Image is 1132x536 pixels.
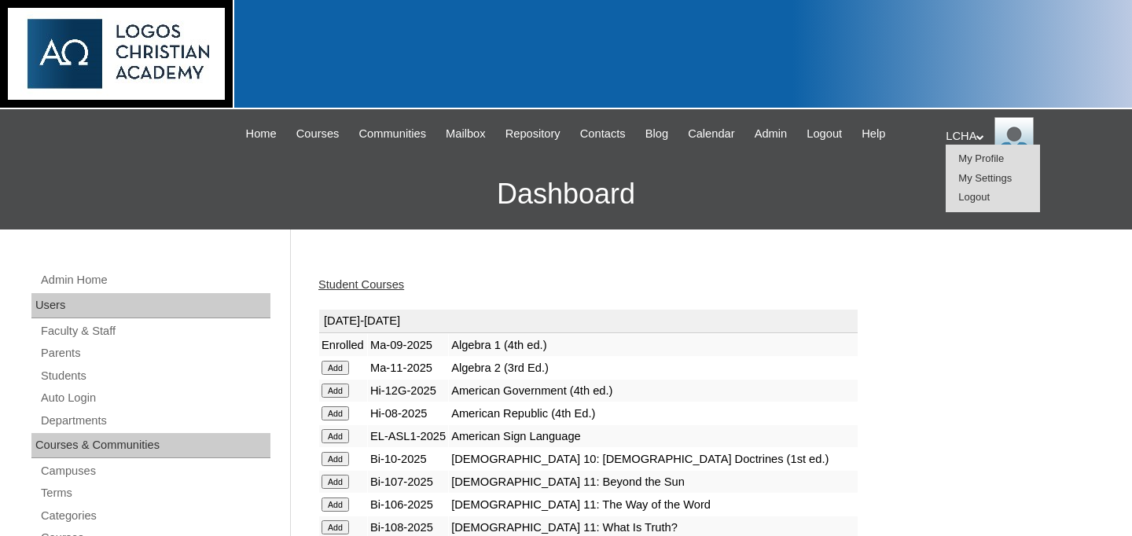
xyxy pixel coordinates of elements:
a: Courses [289,125,347,143]
span: Contacts [580,125,626,143]
img: logo-white.png [8,8,225,100]
span: Admin [755,125,788,143]
td: American Sign Language [449,425,858,447]
div: LCHA [946,117,1116,156]
td: American Republic (4th Ed.) [449,402,858,424]
a: My Settings [958,172,1012,184]
a: Student Courses [318,278,404,291]
a: My Profile [958,152,1004,164]
input: Add [322,429,349,443]
input: Add [322,406,349,420]
a: Logout [799,125,850,143]
a: Logout [958,191,990,203]
td: Ma-11-2025 [368,357,448,379]
a: Terms [39,483,270,503]
input: Add [322,384,349,398]
a: Auto Login [39,388,270,408]
span: Logout [807,125,842,143]
input: Add [322,452,349,466]
div: Courses & Communities [31,433,270,458]
a: Communities [351,125,434,143]
span: Repository [505,125,560,143]
a: Help [854,125,893,143]
span: Mailbox [446,125,486,143]
td: Ma-09-2025 [368,334,448,356]
td: Hi-08-2025 [368,402,448,424]
div: Users [31,293,270,318]
td: [DATE]-[DATE] [319,310,858,333]
span: Blog [645,125,668,143]
td: [DEMOGRAPHIC_DATA] 11: The Way of the Word [449,494,858,516]
span: Courses [296,125,340,143]
input: Add [322,361,349,375]
a: Categories [39,506,270,526]
input: Add [322,520,349,534]
span: Calendar [688,125,734,143]
a: Departments [39,411,270,431]
td: American Government (4th ed.) [449,380,858,402]
a: Calendar [680,125,742,143]
img: LCHA Admin [994,117,1034,156]
span: Communities [358,125,426,143]
span: Home [246,125,277,143]
a: Repository [498,125,568,143]
td: Bi-10-2025 [368,448,448,470]
td: [DEMOGRAPHIC_DATA] 10: [DEMOGRAPHIC_DATA] Doctrines (1st ed.) [449,448,858,470]
a: Students [39,366,270,386]
a: Parents [39,343,270,363]
input: Add [322,497,349,512]
td: Enrolled [319,334,367,356]
td: Hi-12G-2025 [368,380,448,402]
td: [DEMOGRAPHIC_DATA] 11: Beyond the Sun [449,471,858,493]
a: Admin [747,125,796,143]
h3: Dashboard [8,159,1124,229]
a: Faculty & Staff [39,321,270,341]
td: Algebra 1 (4th ed.) [449,334,858,356]
a: Home [238,125,285,143]
a: Campuses [39,461,270,481]
td: EL-ASL1-2025 [368,425,448,447]
td: Bi-106-2025 [368,494,448,516]
a: Blog [638,125,676,143]
input: Add [322,475,349,489]
span: Help [862,125,885,143]
a: Contacts [572,125,634,143]
td: Algebra 2 (3rd Ed.) [449,357,858,379]
td: Bi-107-2025 [368,471,448,493]
a: Admin Home [39,270,270,290]
a: Mailbox [438,125,494,143]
